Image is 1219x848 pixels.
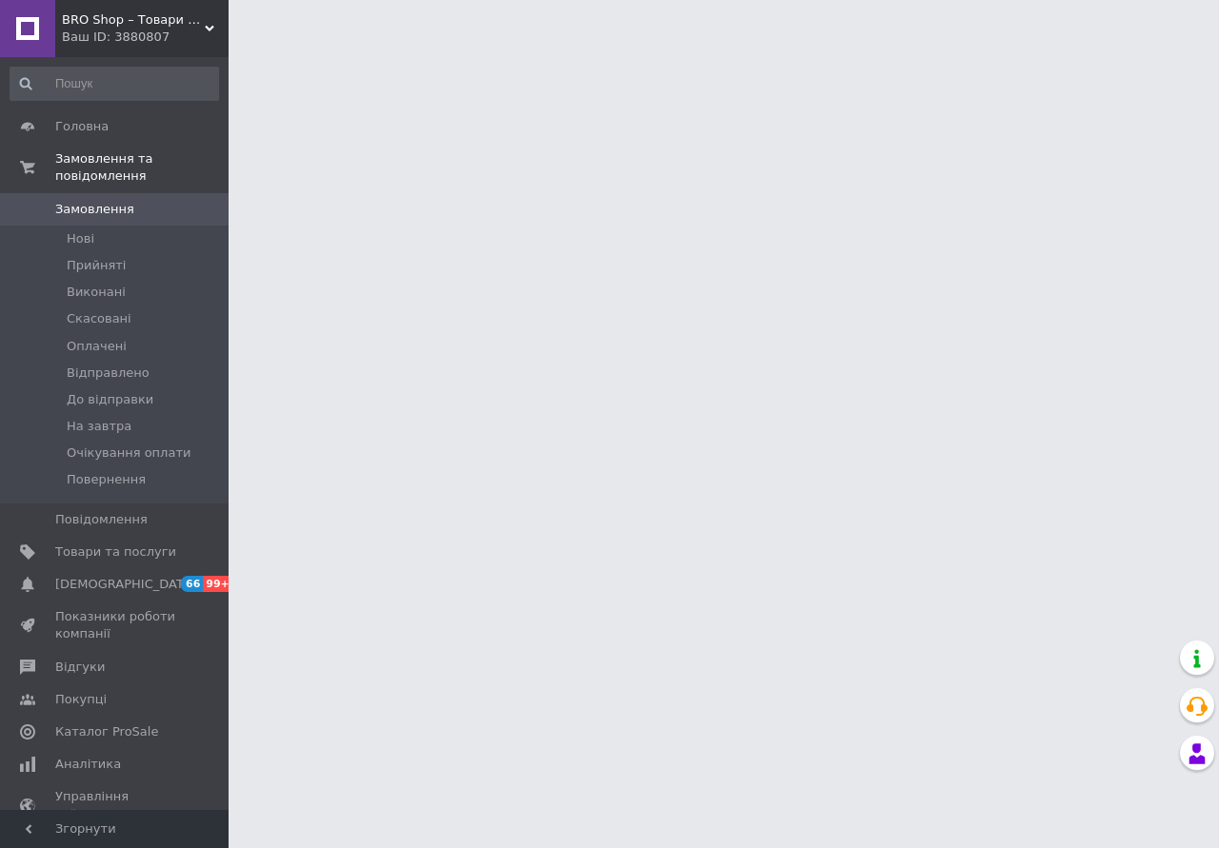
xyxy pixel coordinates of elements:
div: Ваш ID: 3880807 [62,29,229,46]
span: До відправки [67,391,153,408]
span: Прийняті [67,257,126,274]
span: 66 [181,576,203,592]
span: Виконані [67,284,126,301]
span: Головна [55,118,109,135]
span: Нові [67,230,94,247]
span: Замовлення [55,201,134,218]
span: Показники роботи компанії [55,608,176,642]
span: Замовлення та повідомлення [55,150,229,185]
span: Каталог ProSale [55,723,158,740]
span: На завтра [67,418,131,435]
span: Повернення [67,471,146,488]
span: Покупці [55,691,107,708]
span: Відгуки [55,659,105,676]
span: 99+ [203,576,234,592]
span: Скасовані [67,310,131,327]
input: Пошук [10,67,219,101]
span: [DEMOGRAPHIC_DATA] [55,576,196,593]
span: Товари та послуги [55,543,176,561]
span: Повідомлення [55,511,148,528]
span: Управління сайтом [55,788,176,822]
span: Очікування оплати [67,444,190,462]
span: BRO Shop – Товари для дому та відпочинку [62,11,205,29]
span: Оплачені [67,338,127,355]
span: Відправлено [67,365,150,382]
span: Аналітика [55,756,121,773]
